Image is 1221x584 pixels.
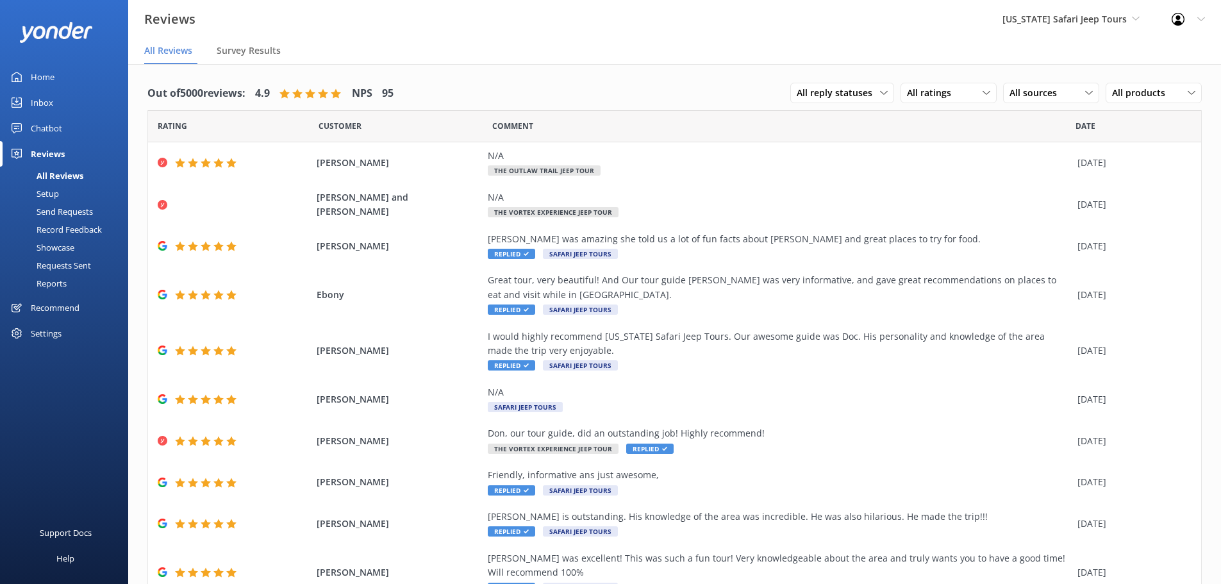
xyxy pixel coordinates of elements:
span: Safari Jeep Tours [488,402,563,412]
span: Replied [488,485,535,496]
div: Help [56,546,74,571]
a: Showcase [8,238,128,256]
div: Friendly, informative ans just awesome, [488,468,1071,482]
span: [PERSON_NAME] [317,565,482,580]
h4: 4.9 [255,85,270,102]
span: Replied [488,305,535,315]
span: [PERSON_NAME] [317,434,482,448]
div: Support Docs [40,520,92,546]
span: Safari Jeep Tours [543,526,618,537]
span: All Reviews [144,44,192,57]
span: All reply statuses [797,86,880,100]
div: N/A [488,149,1071,163]
a: Send Requests [8,203,128,221]
span: Replied [488,249,535,259]
div: Home [31,64,54,90]
img: yonder-white-logo.png [19,22,93,43]
div: [PERSON_NAME] was amazing she told us a lot of fun facts about [PERSON_NAME] and great places to ... [488,232,1071,246]
span: [PERSON_NAME] [317,344,482,358]
div: Reviews [31,141,65,167]
h4: NPS [352,85,372,102]
a: Requests Sent [8,256,128,274]
h4: Out of 5000 reviews: [147,85,245,102]
span: Ebony [317,288,482,302]
span: Date [319,120,361,132]
span: Safari Jeep Tours [543,485,618,496]
div: [DATE] [1077,565,1185,580]
span: Safari Jeep Tours [543,249,618,259]
span: Safari Jeep Tours [543,305,618,315]
div: Requests Sent [8,256,91,274]
span: Safari Jeep Tours [543,360,618,371]
a: Setup [8,185,128,203]
span: [US_STATE] Safari Jeep Tours [1002,13,1127,25]
div: [DATE] [1077,156,1185,170]
div: Showcase [8,238,74,256]
div: [DATE] [1077,434,1185,448]
div: Record Feedback [8,221,102,238]
div: [PERSON_NAME] is outstanding. His knowledge of the area was incredible. He was also hilarious. He... [488,510,1071,524]
div: [DATE] [1077,239,1185,253]
h4: 95 [382,85,394,102]
span: [PERSON_NAME] [317,239,482,253]
h3: Reviews [144,9,195,29]
span: [PERSON_NAME] and [PERSON_NAME] [317,190,482,219]
div: Send Requests [8,203,93,221]
div: Settings [31,321,62,346]
span: Replied [488,360,535,371]
div: I would highly recommend [US_STATE] Safari Jeep Tours. Our awesome guide was Doc. His personality... [488,330,1071,358]
span: Date [158,120,187,132]
div: Setup [8,185,59,203]
div: N/A [488,190,1071,204]
a: Reports [8,274,128,292]
div: [DATE] [1077,392,1185,406]
span: Survey Results [217,44,281,57]
span: All products [1112,86,1173,100]
a: Record Feedback [8,221,128,238]
span: The Outlaw Trail Jeep Tour [488,165,601,176]
span: [PERSON_NAME] [317,156,482,170]
div: Reports [8,274,67,292]
div: [DATE] [1077,288,1185,302]
a: All Reviews [8,167,128,185]
div: N/A [488,385,1071,399]
span: [PERSON_NAME] [317,392,482,406]
span: Replied [488,526,535,537]
span: All ratings [907,86,959,100]
div: Don, our tour guide, did an outstanding job! Highly recommend! [488,426,1071,440]
span: Question [492,120,533,132]
span: The Vortex Experience Jeep Tour [488,207,619,217]
div: All Reviews [8,167,83,185]
span: [PERSON_NAME] [317,475,482,489]
div: Chatbot [31,115,62,141]
div: Inbox [31,90,53,115]
div: [DATE] [1077,517,1185,531]
span: The Vortex Experience Jeep Tour [488,444,619,454]
div: [DATE] [1077,197,1185,212]
span: Replied [626,444,674,454]
div: Recommend [31,295,79,321]
div: [DATE] [1077,344,1185,358]
span: [PERSON_NAME] [317,517,482,531]
div: [PERSON_NAME] was excellent! This was such a fun tour! Very knowledgeable about the area and trul... [488,551,1071,580]
div: [DATE] [1077,475,1185,489]
span: All sources [1009,86,1065,100]
span: Date [1076,120,1095,132]
div: Great tour, very beautiful! And Our tour guide [PERSON_NAME] was very informative, and gave great... [488,273,1071,302]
